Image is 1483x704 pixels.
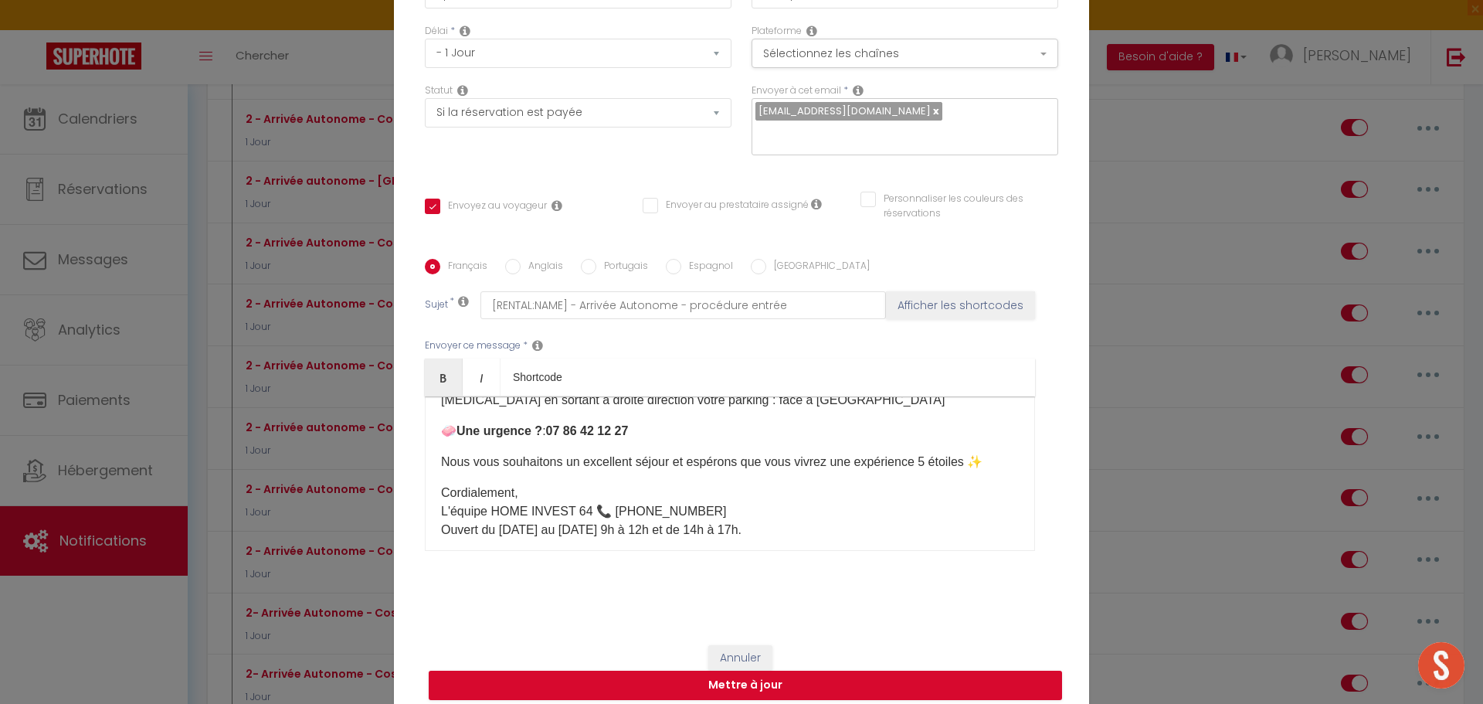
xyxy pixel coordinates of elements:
[441,453,1019,471] p: ​Nous vous souhaitons un excellent séjour et espérons que vous vivrez une expérience 5 étoiles ✨​​
[425,83,453,98] label: Statut
[853,84,864,97] i: Recipient
[546,424,629,437] strong: 07 86 42 12 27
[758,104,931,118] span: [EMAIL_ADDRESS][DOMAIN_NAME]
[501,359,575,396] a: Shortcode
[521,259,563,276] label: Anglais
[429,671,1062,700] button: Mettre à jour
[766,259,870,276] label: [GEOGRAPHIC_DATA]
[532,339,543,352] i: Message
[425,359,463,396] a: Bold
[458,295,469,308] i: Subject
[886,291,1035,319] button: Afficher les shortcodes
[425,24,448,39] label: Délai
[441,422,1019,440] p: 🧼 :
[752,83,841,98] label: Envoyer à cet email
[1418,642,1464,689] div: Ouvrir le chat
[456,424,542,437] b: Une urgence ?
[811,198,822,210] i: Envoyer au prestataire si il est assigné
[440,259,487,276] label: Français
[463,359,501,396] a: Italic
[806,25,817,37] i: Action Channel
[681,259,733,276] label: Espagnol
[441,484,1019,539] p: Cordialement, L'équipe HOME INVEST 64 📞 ​[PHONE_NUMBER]​ Ouvert du [DATE] au [DATE] 9h à 12h et d...
[460,25,470,37] i: Action Time
[425,338,521,353] label: Envoyer ce message
[425,298,448,314] label: Sujet
[457,84,468,97] i: Booking status
[708,645,772,672] button: Annuler
[551,199,562,212] i: Envoyer au voyageur
[752,24,802,39] label: Plateforme
[596,259,648,276] label: Portugais
[752,39,1058,68] button: Sélectionnez les chaînes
